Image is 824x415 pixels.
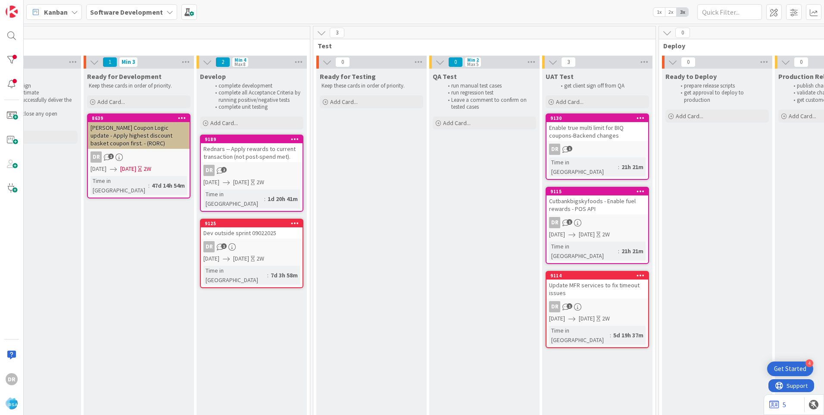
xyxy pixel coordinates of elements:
span: Kanban [44,7,68,17]
div: DR [549,301,560,312]
div: DR [91,151,102,163]
span: [DATE] [549,314,565,323]
a: 9125Dev outside sprint 09022025DR[DATE][DATE]2WTime in [GEOGRAPHIC_DATA]:7d 3h 58m [200,219,303,288]
div: DR [546,217,648,228]
span: Ready for Development [87,72,162,81]
div: Min 4 [234,58,246,62]
div: DR [549,217,560,228]
div: Update MFR services to fix timeout issues [546,280,648,299]
a: 8639[PERSON_NAME] Coupon Logic update - Apply highest discount basket coupon first. - (RORC)DR[DA... [87,113,190,198]
div: Time in [GEOGRAPHIC_DATA] [203,189,264,208]
div: 9130Enable true multi limit for BIQ coupons-Backend changes [546,114,648,141]
a: 9130Enable true multi limit for BIQ coupons-Backend changesDRTime in [GEOGRAPHIC_DATA]:21h 21m [546,113,649,180]
div: 2W [256,254,264,263]
div: Min 3 [122,60,135,64]
div: 8639 [92,115,190,121]
div: 9125 [201,220,303,227]
div: Dev outside sprint 09022025 [201,227,303,239]
p: Keep these cards in order of priority. [89,82,189,89]
div: 8639 [88,114,190,122]
li: complete development [210,82,302,89]
div: Time in [GEOGRAPHIC_DATA] [549,157,618,176]
div: 7d 3h 58m [268,270,300,280]
div: 47d 14h 54m [150,181,187,190]
a: 5 [769,399,786,410]
span: [DATE] [233,178,249,187]
span: 1 [103,57,117,67]
div: DR [201,241,303,252]
div: 9115 [546,188,648,195]
span: Add Card... [330,98,358,106]
img: Visit kanbanzone.com [6,6,18,18]
div: 8639[PERSON_NAME] Coupon Logic update - Apply highest discount basket coupon first. - (RORC) [88,114,190,149]
span: : [618,246,619,256]
span: 1 [567,146,572,151]
div: 21h 21m [619,162,646,172]
span: 3 [561,57,576,67]
span: 0 [335,57,350,67]
a: 9114Update MFR services to fix timeout issuesDR[DATE][DATE]2WTime in [GEOGRAPHIC_DATA]:5d 19h 37m [546,271,649,348]
span: Add Card... [443,119,471,127]
div: 9189Rednars -- Apply rewards to current transaction (not post-spend met). [201,135,303,162]
span: Add Card... [789,112,816,120]
span: 1 [567,303,572,309]
div: 5d 19h 37m [611,330,646,340]
span: [DATE] [120,164,136,173]
span: 1 [108,154,114,159]
span: 1 [221,243,227,249]
span: 1 [567,219,572,225]
div: 9130 [546,114,648,122]
div: 2W [602,314,610,323]
div: DR [203,165,215,176]
span: Ready to Deploy [665,72,717,81]
li: run regression test [443,89,535,96]
span: 0 [675,28,690,38]
div: 9125Dev outside sprint 09022025 [201,220,303,239]
div: 9114 [550,273,648,279]
li: Leave a comment to confirm on tested cases [443,97,535,111]
input: Quick Filter... [697,4,762,20]
div: Get Started [774,365,806,373]
span: 3 [330,28,344,38]
span: Add Card... [676,112,703,120]
span: 1x [653,8,665,16]
span: [DATE] [203,178,219,187]
div: 9115Cutbankbigskyfoods - Enable fuel rewards - POS API [546,188,648,214]
div: 9114Update MFR services to fix timeout issues [546,272,648,299]
img: avatar [6,397,18,409]
div: 2W [256,178,264,187]
div: Time in [GEOGRAPHIC_DATA] [549,326,610,345]
div: 4 [805,359,813,367]
span: QA Test [433,72,457,81]
div: 9189 [201,135,303,143]
div: 9189 [205,136,303,142]
div: Time in [GEOGRAPHIC_DATA] [91,176,148,195]
a: 9189Rednars -- Apply rewards to current transaction (not post-spend met).DR[DATE][DATE]2WTime in ... [200,135,303,212]
li: prepare release scripts [676,82,768,89]
li: run manual test cases [443,82,535,89]
div: DR [546,144,648,155]
li: get approval to deploy to production [676,89,768,104]
span: [DATE] [579,314,595,323]
span: [DATE] [91,164,106,173]
div: Time in [GEOGRAPHIC_DATA] [203,266,267,285]
span: Add Card... [97,98,125,106]
span: Support [18,1,39,12]
div: 9125 [205,220,303,226]
div: 9130 [550,115,648,121]
div: Max 5 [467,62,478,66]
div: Max 8 [234,62,246,66]
span: : [610,330,611,340]
span: Add Card... [556,98,584,106]
span: Ready for Testing [320,72,376,81]
div: Rednars -- Apply rewards to current transaction (not post-spend met). [201,143,303,162]
span: 0 [681,57,696,67]
div: DR [201,165,303,176]
div: 2W [144,164,151,173]
span: : [148,181,150,190]
div: Enable true multi limit for BIQ coupons-Backend changes [546,122,648,141]
a: 9115Cutbankbigskyfoods - Enable fuel rewards - POS APIDR[DATE][DATE]2WTime in [GEOGRAPHIC_DATA]:2... [546,187,649,264]
div: 1d 20h 41m [265,194,300,204]
span: 3x [677,8,688,16]
span: : [264,194,265,204]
